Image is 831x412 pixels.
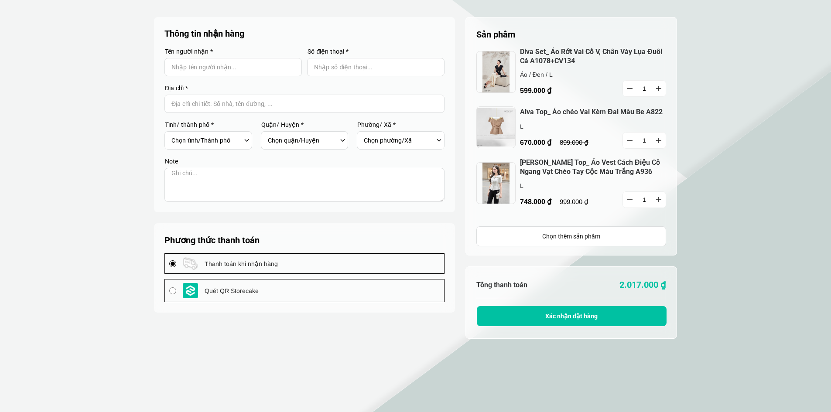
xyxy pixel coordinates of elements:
[520,158,666,177] a: [PERSON_NAME] Top_ Áo Vest Cách Điệu Cổ Ngang Vạt Chéo Tay Cộc Màu Trắng A936
[364,133,434,148] select: Select commune
[164,58,302,76] input: Input Nhập tên người nhận...
[205,286,259,296] span: Quét QR Storecake
[520,122,607,131] p: L
[623,133,666,148] input: Quantity input
[164,48,302,54] label: Tên người nhận *
[545,313,598,320] span: Xác nhận đặt hàng
[520,85,607,96] p: 599.000 ₫
[171,133,242,148] select: Select province
[164,158,445,164] label: Note
[623,81,666,96] input: Quantity input
[307,48,445,54] label: Số điện thoại *
[164,122,252,128] label: Tỉnh/ thành phố *
[477,232,666,241] div: Chọn thêm sản phẩm
[476,226,666,246] a: Chọn thêm sản phẩm
[520,196,607,207] p: 748.000 ₫
[164,95,445,113] input: Input address with auto completion
[476,162,516,204] img: jpeg.jpeg
[357,122,445,128] label: Phường/ Xã *
[520,48,666,66] a: Diva Set_ Áo Rớt Vai Cổ V, Chân Váy Lụa Đuôi Cá A1078+CV134
[520,108,666,117] a: Alva Top_ Áo chéo Vai Kèm Đai Màu Be A822
[571,278,667,292] p: 2.017.000 ₫
[476,281,571,289] h6: Tổng thanh toán
[164,27,445,40] p: Thông tin nhận hàng
[476,28,666,41] h5: Sản phẩm
[261,122,349,128] label: Quận/ Huyện *
[476,106,516,148] img: jpeg.jpeg
[205,259,278,269] span: Thanh toán khi nhận hàng
[520,70,607,79] p: Áo / Đen / L
[183,283,198,298] img: payment logo
[476,51,516,93] img: jpeg.jpeg
[268,133,338,148] select: Select district
[307,58,445,76] input: Input Nhập số điện thoại...
[169,287,176,294] input: payment logo Quét QR Storecake
[477,306,667,326] button: Xác nhận đặt hàng
[169,260,176,267] input: payment logo Thanh toán khi nhận hàng
[560,139,591,146] p: 899.000 ₫
[164,234,445,247] h5: Phương thức thanh toán
[520,137,607,148] p: 670.000 ₫
[560,198,591,206] p: 999.000 ₫
[164,85,445,91] label: Địa chỉ *
[623,192,666,208] input: Quantity input
[183,257,198,270] img: payment logo
[520,181,607,191] p: L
